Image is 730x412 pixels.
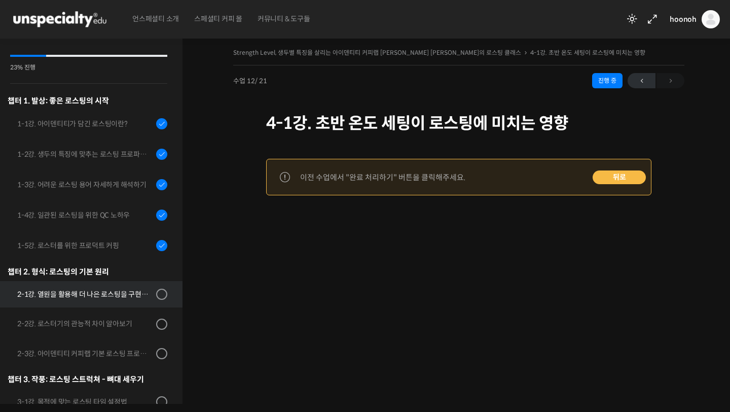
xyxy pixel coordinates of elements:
[32,337,38,345] span: 홈
[233,78,267,84] span: 수업 12
[255,77,267,85] span: / 21
[233,49,521,56] a: Strength Level, 생두별 특징을 살리는 아이덴티티 커피랩 [PERSON_NAME] [PERSON_NAME]의 로스팅 클래스
[17,149,153,160] div: 1-2강. 생두의 특징에 맞추는 로스팅 프로파일 'Stength Level'
[266,114,651,133] h1: 4-1강. 초반 온도 세팅이 로스팅에 미치는 영향
[8,94,167,108] h3: 챕터 1. 발상: 좋은 로스팅의 시작
[300,170,465,184] div: 이전 수업에서 "완료 처리하기" 버튼을 클릭해주세요.
[670,15,697,24] span: hoonoh
[67,322,131,347] a: 대화
[17,289,153,300] div: 2-1강. 열원을 활용해 더 나은 로스팅을 구현하는 방법
[8,372,167,386] div: 챕터 3. 작풍: 로스팅 스트럭쳐 - 뼈대 세우기
[17,240,153,251] div: 1-5강. 로스터를 위한 프로덕트 커핑
[17,396,153,407] div: 3-1강. 목적에 맞는 로스팅 타임 설정법
[592,73,623,88] div: 진행 중
[8,265,167,279] div: 챕터 2. 형식: 로스팅의 기본 원리
[10,64,167,71] div: 23% 진행
[93,337,105,346] span: 대화
[157,337,169,345] span: 설정
[17,118,153,129] div: 1-1강. 아이덴티티가 담긴 로스팅이란?
[3,322,67,347] a: 홈
[17,348,153,359] div: 2-3강. 아이덴티티 커피랩 기본 로스팅 프로파일 세팅
[628,74,655,88] span: ←
[593,170,646,185] a: 뒤로
[628,73,655,88] a: ←이전
[17,210,153,221] div: 1-4강. 일관된 로스팅을 위한 QC 노하우
[131,322,195,347] a: 설정
[17,318,153,329] div: 2-2강. 로스터기의 관능적 차이 알아보기
[530,49,645,56] a: 4-1강. 초반 온도 세팅이 로스팅에 미치는 영향
[17,179,153,190] div: 1-3강. 어려운 로스팅 용어 자세하게 해석하기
